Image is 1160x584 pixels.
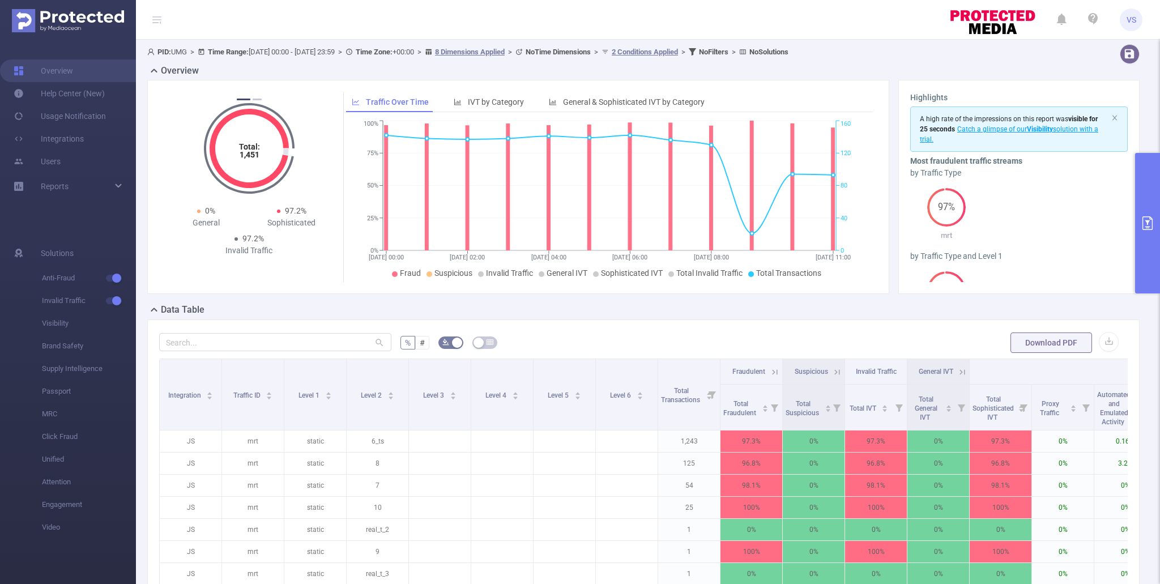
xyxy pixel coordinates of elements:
tspan: 40 [841,215,847,222]
p: 100% [970,541,1031,562]
i: icon: caret-up [946,403,952,407]
span: Invalid Traffic [42,289,136,312]
h3: Highlights [910,92,1128,104]
p: 100% [720,541,782,562]
b: Time Zone: [356,48,393,56]
span: Supply Intelligence [42,357,136,380]
i: icon: caret-down [825,407,831,411]
span: A high rate of the impressions on this report [920,115,1054,123]
i: icon: caret-up [512,390,518,394]
span: Total Fraudulent [723,400,758,417]
span: Traffic Over Time [366,97,429,106]
span: Integration [168,391,203,399]
i: Filter menu [1078,385,1094,430]
span: Level 5 [548,391,570,399]
span: Sophisticated IVT [601,268,663,278]
p: mrt [910,230,983,241]
p: 98.1% [845,475,907,496]
button: 2 [253,99,262,100]
tspan: [DATE] 04:00 [531,254,566,261]
p: 8 [347,453,408,474]
a: Overview [14,59,73,82]
div: Sort [206,390,213,397]
span: Catch a glimpse of our solution with a trial. [920,125,1098,143]
p: 1 [658,519,720,540]
b: Time Range: [208,48,249,56]
i: icon: caret-up [762,403,768,407]
h2: Overview [161,64,199,78]
span: > [678,48,689,56]
span: Solutions [41,242,74,265]
i: icon: caret-up [882,403,888,407]
div: Sort [512,390,519,397]
span: Level 4 [485,391,508,399]
p: 0% [845,519,907,540]
span: > [728,48,739,56]
span: Video [42,516,136,539]
img: Protected Media [12,9,124,32]
tspan: 50% [367,182,378,190]
span: Suspicious [795,368,828,376]
p: 0% [1032,541,1094,562]
i: icon: caret-up [574,390,581,394]
span: Passport [42,380,136,403]
p: 0% [1032,497,1094,518]
p: 0% [720,519,782,540]
span: Invalid Traffic [486,268,533,278]
a: Integrations [14,127,84,150]
p: 6_ts [347,430,408,452]
div: Sort [637,390,643,397]
tspan: [DATE] 06:00 [612,254,647,261]
i: icon: caret-down [1071,407,1077,411]
i: icon: user [147,48,157,56]
button: Download PDF [1010,333,1092,353]
p: 0% [1032,519,1094,540]
p: real_t_2 [347,519,408,540]
i: icon: caret-up [450,390,456,394]
tspan: 25% [367,215,378,222]
i: Filter menu [953,385,969,430]
a: Help Center (New) [14,82,105,105]
span: # [420,338,425,347]
span: Total Sophisticated IVT [973,395,1014,421]
a: Usage Notification [14,105,106,127]
i: Filter menu [1016,385,1031,430]
p: mrt [222,453,284,474]
p: JS [160,519,221,540]
p: 0% [1032,430,1094,452]
p: 97.3% [970,430,1031,452]
i: icon: caret-down [637,395,643,398]
i: icon: table [487,339,493,346]
p: 0% [1032,475,1094,496]
span: Level 1 [298,391,321,399]
i: icon: caret-up [387,390,394,394]
span: Total Transactions [661,387,702,404]
p: 0% [1094,519,1156,540]
b: PID: [157,48,171,56]
p: mrt [222,519,284,540]
p: 100% [845,541,907,562]
span: > [414,48,425,56]
p: 0% [907,453,969,474]
span: Attention [42,471,136,493]
p: JS [160,453,221,474]
i: icon: caret-up [266,390,272,394]
span: > [335,48,346,56]
p: 0% [783,497,845,518]
p: 98.1% [970,475,1031,496]
div: Sort [325,390,332,397]
i: icon: caret-up [207,390,213,394]
p: 0% [783,430,845,452]
span: Brand Safety [42,335,136,357]
span: VS [1127,8,1136,31]
p: 0% [1094,497,1156,518]
p: 0% [1094,541,1156,562]
b: Most fraudulent traffic streams [910,156,1022,165]
tspan: [DATE] 00:00 [369,254,404,261]
div: by Traffic Type [910,167,1128,179]
i: icon: caret-up [325,390,331,394]
span: 97.2% [285,206,306,215]
tspan: 0 [841,247,844,254]
p: static [284,453,346,474]
p: 1,243 [658,430,720,452]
